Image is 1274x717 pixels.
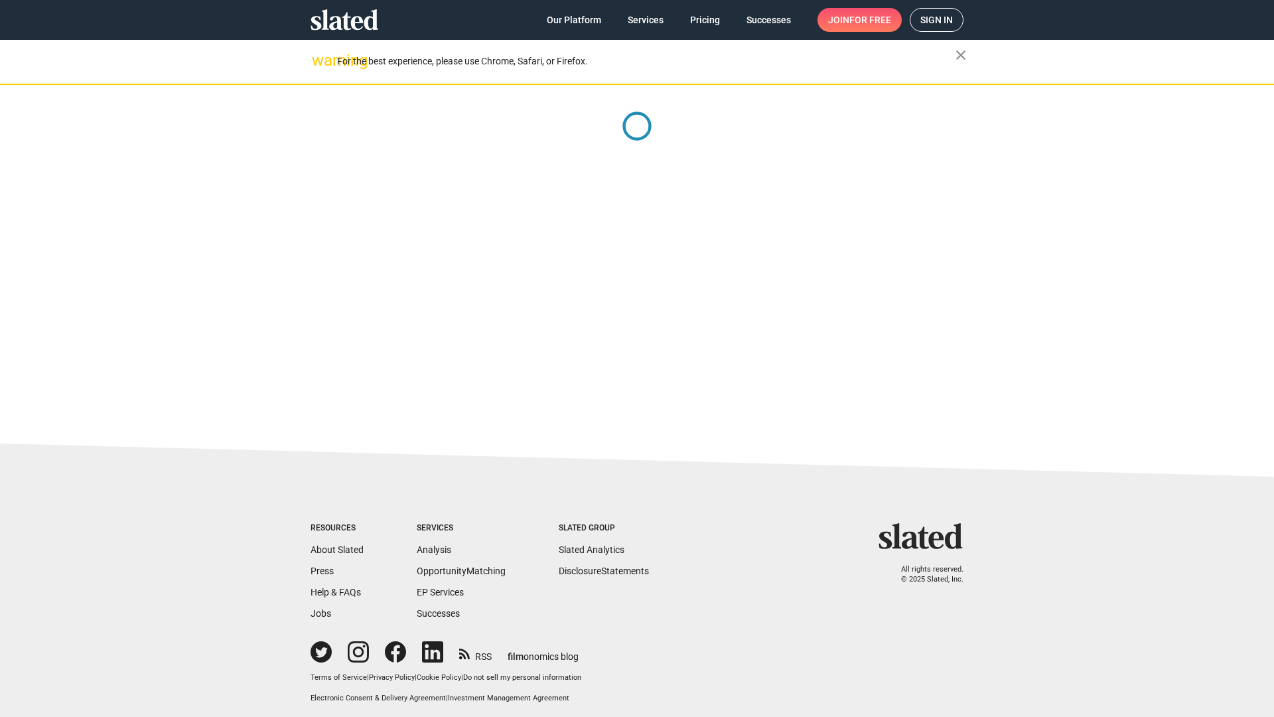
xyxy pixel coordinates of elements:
[311,694,446,702] a: Electronic Consent & Delivery Agreement
[311,544,364,555] a: About Slated
[417,566,506,576] a: OpportunityMatching
[679,8,731,32] a: Pricing
[849,8,891,32] span: for free
[887,565,963,584] p: All rights reserved. © 2025 Slated, Inc.
[417,608,460,619] a: Successes
[367,673,369,682] span: |
[628,8,664,32] span: Services
[417,523,506,534] div: Services
[828,8,891,32] span: Join
[559,566,649,576] a: DisclosureStatements
[746,8,791,32] span: Successes
[736,8,802,32] a: Successes
[417,673,461,682] a: Cookie Policy
[417,544,451,555] a: Analysis
[417,587,464,597] a: EP Services
[463,673,581,683] button: Do not sell my personal information
[459,643,492,663] a: RSS
[311,587,361,597] a: Help & FAQs
[559,523,649,534] div: Slated Group
[311,608,331,619] a: Jobs
[311,523,364,534] div: Resources
[817,8,902,32] a: Joinfor free
[953,47,969,63] mat-icon: close
[337,52,955,70] div: For the best experience, please use Chrome, Safari, or Firefox.
[690,8,720,32] span: Pricing
[446,694,448,702] span: |
[311,566,334,576] a: Press
[910,8,963,32] a: Sign in
[920,9,953,31] span: Sign in
[415,673,417,682] span: |
[312,52,328,68] mat-icon: warning
[547,8,601,32] span: Our Platform
[311,673,367,682] a: Terms of Service
[461,673,463,682] span: |
[617,8,674,32] a: Services
[508,651,524,662] span: film
[369,673,415,682] a: Privacy Policy
[536,8,612,32] a: Our Platform
[448,694,569,702] a: Investment Management Agreement
[559,544,624,555] a: Slated Analytics
[508,640,579,663] a: filmonomics blog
